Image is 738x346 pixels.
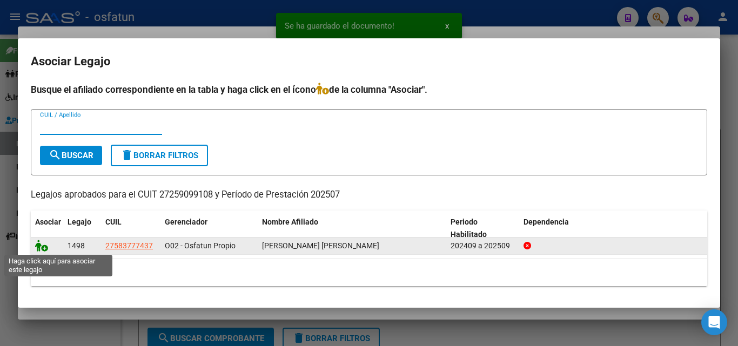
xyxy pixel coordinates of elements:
datatable-header-cell: Gerenciador [160,211,258,246]
span: CUIL [105,218,122,226]
h4: Busque el afiliado correspondiente en la tabla y haga click en el ícono de la columna "Asociar". [31,83,707,97]
button: Borrar Filtros [111,145,208,166]
span: Legajo [68,218,91,226]
mat-icon: delete [120,148,133,161]
span: O02 - Osfatun Propio [165,241,236,250]
span: Borrar Filtros [120,151,198,160]
datatable-header-cell: Nombre Afiliado [258,211,446,246]
span: Nombre Afiliado [262,218,318,226]
button: Buscar [40,146,102,165]
span: Buscar [49,151,93,160]
div: Open Intercom Messenger [701,309,727,335]
span: Gerenciador [165,218,207,226]
mat-icon: search [49,148,62,161]
datatable-header-cell: Dependencia [519,211,708,246]
datatable-header-cell: CUIL [101,211,160,246]
div: 202409 a 202509 [451,240,515,252]
span: Asociar [35,218,61,226]
datatable-header-cell: Legajo [63,211,101,246]
div: 1 registros [31,259,707,286]
datatable-header-cell: Asociar [31,211,63,246]
datatable-header-cell: Periodo Habilitado [446,211,519,246]
span: 27583777437 [105,241,153,250]
span: Dependencia [524,218,569,226]
h2: Asociar Legajo [31,51,707,72]
p: Legajos aprobados para el CUIT 27259099108 y Período de Prestación 202507 [31,188,707,202]
span: 1498 [68,241,85,250]
span: CALDERON AINHOA FRANCHESCA [262,241,379,250]
span: Periodo Habilitado [451,218,487,239]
